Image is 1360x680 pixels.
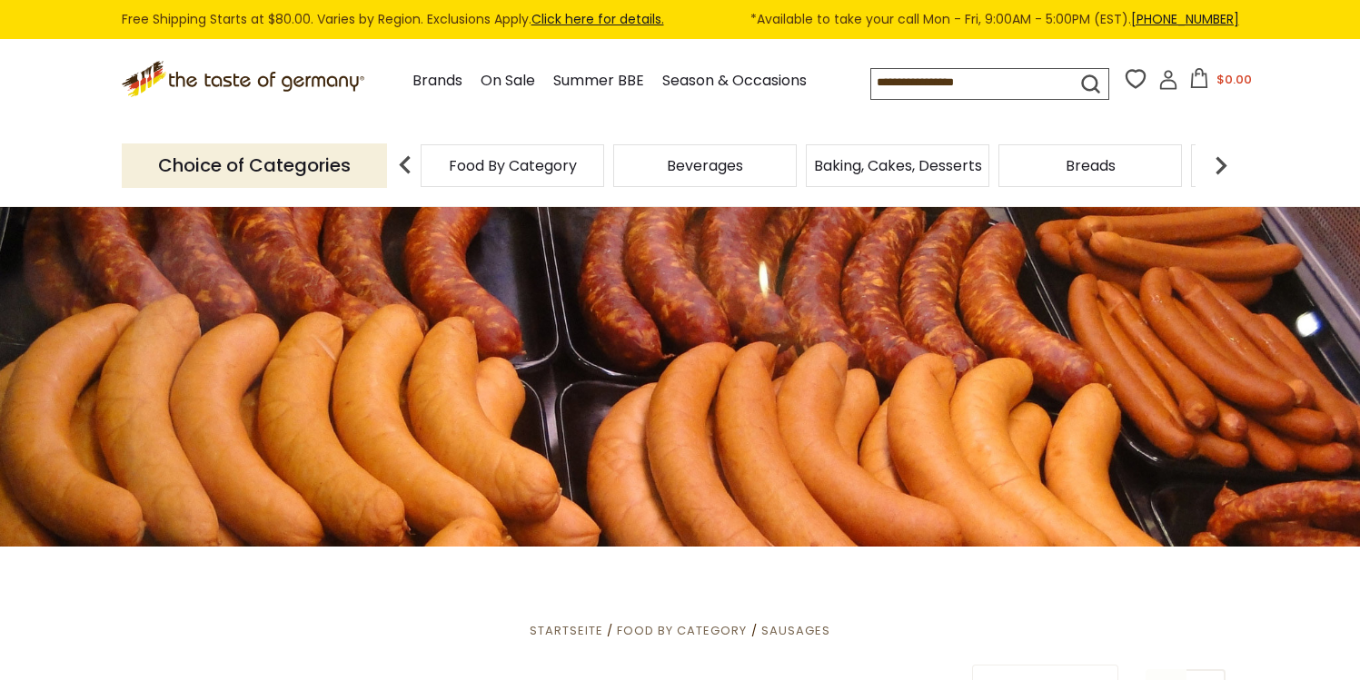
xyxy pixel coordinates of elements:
[553,69,644,94] a: Summer BBE
[531,10,664,28] a: Click here for details.
[1182,68,1259,95] button: $0.00
[449,159,577,172] a: Food By Category
[662,69,807,94] a: Season & Occasions
[122,143,387,188] p: Choice of Categories
[1203,147,1239,183] img: next arrow
[750,9,1239,30] span: *Available to take your call Mon - Fri, 9:00AM - 5:00PM (EST).
[481,69,535,94] a: On Sale
[1131,10,1239,28] a: [PHONE_NUMBER]
[667,159,743,172] a: Beverages
[387,147,423,183] img: previous arrow
[412,69,462,94] a: Brands
[1216,71,1252,88] span: $0.00
[761,622,830,639] a: Sausages
[814,159,982,172] a: Baking, Cakes, Desserts
[530,622,603,639] a: Startseite
[617,622,747,639] a: Food By Category
[122,9,1239,30] div: Free Shipping Starts at $80.00. Varies by Region. Exclusions Apply.
[1066,159,1116,172] a: Breads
